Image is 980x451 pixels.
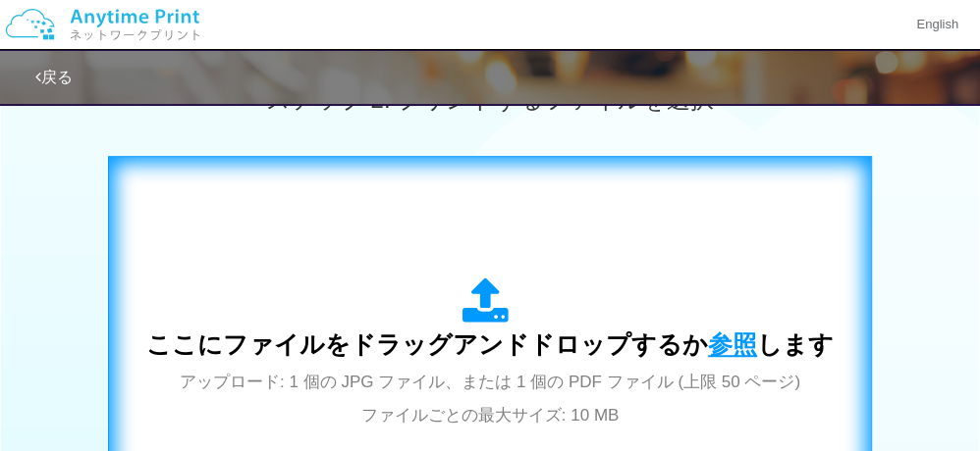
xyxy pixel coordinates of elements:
span: ステップ 2: プリントするファイルを選択 [266,86,714,113]
span: 参照 [708,330,757,358]
span: ここにファイルをドラッグアンドドロップするか します [146,330,834,358]
a: 戻る [35,69,73,85]
span: アップロード: 1 個の JPG ファイル、または 1 個の PDF ファイル (上限 50 ページ) ファイルごとの最大サイズ: 10 MB [180,373,800,425]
